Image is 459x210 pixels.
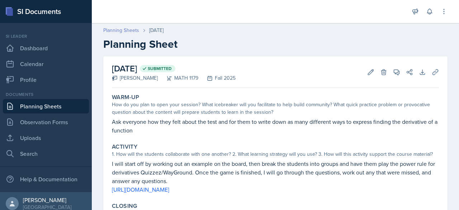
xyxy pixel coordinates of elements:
[158,74,198,82] div: MATH 1179
[3,172,89,186] div: Help & Documentation
[149,27,164,34] div: [DATE]
[3,41,89,55] a: Dashboard
[112,101,439,116] div: How do you plan to open your session? What icebreaker will you facilitate to help build community...
[112,150,439,158] div: 1. How will the students collaborate with one another? 2. What learning strategy will you use? 3....
[112,117,439,135] p: Ask everyone how they felt about the test and for them to write down as many different ways to ex...
[112,143,137,150] label: Activity
[3,115,89,129] a: Observation Forms
[3,131,89,145] a: Uploads
[3,99,89,113] a: Planning Sheets
[112,159,439,185] p: I will start off by working out an example on the board, then break the students into groups and ...
[148,66,172,71] span: Submitted
[103,38,448,51] h2: Planning Sheet
[112,94,139,101] label: Warm-Up
[112,62,236,75] h2: [DATE]
[3,73,89,87] a: Profile
[3,33,89,39] div: Si leader
[112,74,158,82] div: [PERSON_NAME]
[103,27,139,34] a: Planning Sheets
[112,202,137,210] label: Closing
[112,186,169,193] a: [URL][DOMAIN_NAME]
[23,196,71,204] div: [PERSON_NAME]
[198,74,236,82] div: Fall 2025
[3,146,89,161] a: Search
[3,57,89,71] a: Calendar
[3,91,89,98] div: Documents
